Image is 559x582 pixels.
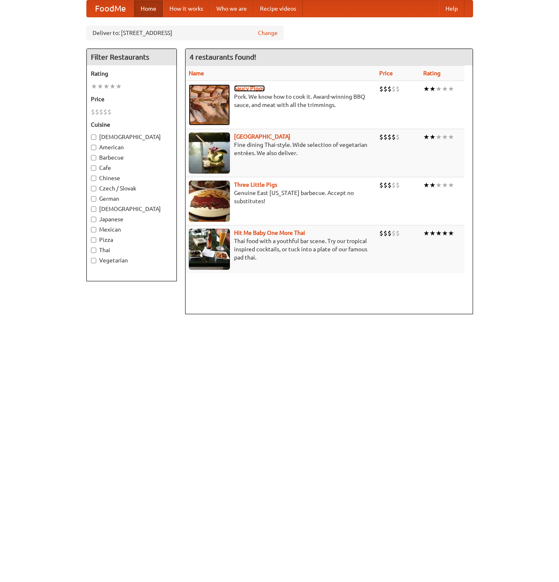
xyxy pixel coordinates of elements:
[234,181,277,188] b: Three Little Pigs
[91,248,96,253] input: Thai
[134,0,163,17] a: Home
[383,181,387,190] li: $
[436,181,442,190] li: ★
[258,29,278,37] a: Change
[436,132,442,141] li: ★
[91,206,96,212] input: [DEMOGRAPHIC_DATA]
[91,143,172,151] label: American
[91,133,172,141] label: [DEMOGRAPHIC_DATA]
[103,82,109,91] li: ★
[234,133,290,140] a: [GEOGRAPHIC_DATA]
[91,70,172,78] h5: Rating
[423,132,429,141] li: ★
[429,132,436,141] li: ★
[234,230,305,236] a: Hit Me Baby One More Thai
[86,26,284,40] div: Deliver to: [STREET_ADDRESS]
[436,84,442,93] li: ★
[387,84,392,93] li: $
[91,205,172,213] label: [DEMOGRAPHIC_DATA]
[379,70,393,77] a: Price
[379,132,383,141] li: $
[91,95,172,103] h5: Price
[383,84,387,93] li: $
[253,0,303,17] a: Recipe videos
[423,181,429,190] li: ★
[91,225,172,234] label: Mexican
[91,145,96,150] input: American
[189,229,230,270] img: babythai.jpg
[439,0,464,17] a: Help
[387,181,392,190] li: $
[107,107,111,116] li: $
[442,84,448,93] li: ★
[392,181,396,190] li: $
[429,181,436,190] li: ★
[91,237,96,243] input: Pizza
[387,132,392,141] li: $
[91,121,172,129] h5: Cuisine
[396,84,400,93] li: $
[234,85,265,92] a: Saucy Piggy
[423,70,441,77] a: Rating
[163,0,210,17] a: How it works
[396,229,400,238] li: $
[210,0,253,17] a: Who we are
[396,132,400,141] li: $
[103,107,107,116] li: $
[448,84,454,93] li: ★
[91,107,95,116] li: $
[429,84,436,93] li: ★
[91,174,172,182] label: Chinese
[97,82,103,91] li: ★
[383,229,387,238] li: $
[91,176,96,181] input: Chinese
[91,134,96,140] input: [DEMOGRAPHIC_DATA]
[91,82,97,91] li: ★
[99,107,103,116] li: $
[91,236,172,244] label: Pizza
[91,227,96,232] input: Mexican
[448,132,454,141] li: ★
[91,196,96,202] input: German
[91,155,96,160] input: Barbecue
[379,84,383,93] li: $
[448,181,454,190] li: ★
[379,181,383,190] li: $
[448,229,454,238] li: ★
[189,189,373,205] p: Genuine East [US_STATE] barbecue. Accept no substitutes!
[189,132,230,174] img: satay.jpg
[392,132,396,141] li: $
[392,229,396,238] li: $
[189,141,373,157] p: Fine dining Thai-style. Wide selection of vegetarian entrées. We also deliver.
[91,184,172,192] label: Czech / Slovak
[423,229,429,238] li: ★
[379,229,383,238] li: $
[87,0,134,17] a: FoodMe
[429,229,436,238] li: ★
[95,107,99,116] li: $
[189,70,204,77] a: Name
[189,93,373,109] p: Pork. We know how to cook it. Award-winning BBQ sauce, and meat with all the trimmings.
[91,186,96,191] input: Czech / Slovak
[190,53,256,61] ng-pluralize: 4 restaurants found!
[116,82,122,91] li: ★
[442,229,448,238] li: ★
[396,181,400,190] li: $
[189,181,230,222] img: littlepigs.jpg
[91,217,96,222] input: Japanese
[91,153,172,162] label: Barbecue
[387,229,392,238] li: $
[436,229,442,238] li: ★
[442,181,448,190] li: ★
[109,82,116,91] li: ★
[189,237,373,262] p: Thai food with a youthful bar scene. Try our tropical inspired cocktails, or tuck into a plate of...
[392,84,396,93] li: $
[91,215,172,223] label: Japanese
[189,84,230,125] img: saucy.jpg
[383,132,387,141] li: $
[91,165,96,171] input: Cafe
[91,258,96,263] input: Vegetarian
